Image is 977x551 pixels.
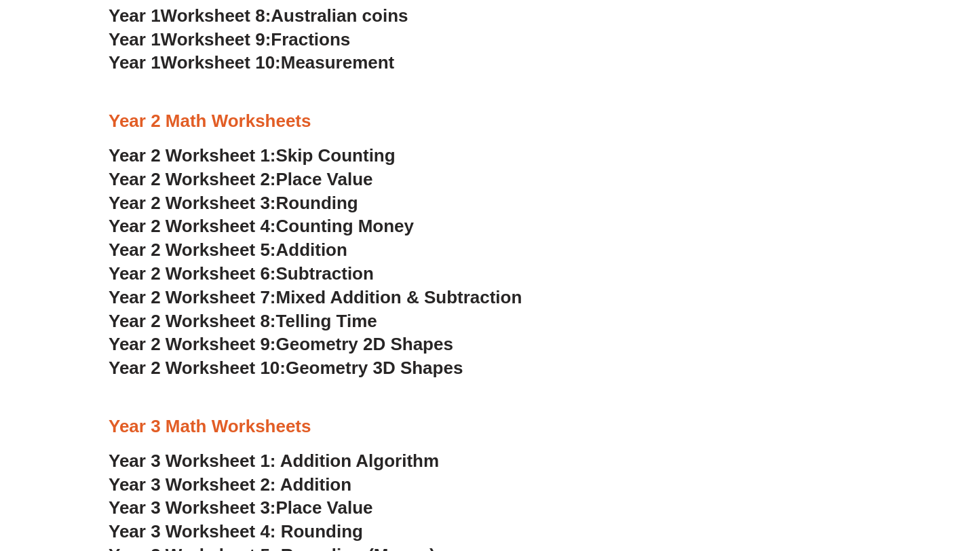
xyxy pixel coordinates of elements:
span: Counting Money [276,216,415,236]
span: Year 2 Worksheet 8: [109,311,276,331]
span: Skip Counting [276,145,396,166]
span: Year 2 Worksheet 3: [109,193,276,213]
span: Year 2 Worksheet 6: [109,263,276,284]
a: Year 2 Worksheet 10:Geometry 3D Shapes [109,358,463,378]
iframe: Chat Widget [744,398,977,551]
span: Worksheet 9: [161,29,271,50]
a: Year 3 Worksheet 4: Rounding [109,521,363,541]
h3: Year 2 Math Worksheets [109,110,868,133]
a: Year 3 Worksheet 1: Addition Algorithm [109,451,439,471]
span: Fractions [271,29,350,50]
a: Year 1Worksheet 10:Measurement [109,52,394,73]
span: Year 2 Worksheet 9: [109,334,276,354]
span: Measurement [281,52,395,73]
span: Mixed Addition & Subtraction [276,287,522,307]
span: Year 2 Worksheet 5: [109,240,276,260]
a: Year 2 Worksheet 2:Place Value [109,169,373,189]
a: Year 2 Worksheet 1:Skip Counting [109,145,396,166]
a: Year 2 Worksheet 6:Subtraction [109,263,374,284]
span: Worksheet 10: [161,52,281,73]
a: Year 2 Worksheet 9:Geometry 2D Shapes [109,334,453,354]
a: Year 2 Worksheet 5:Addition [109,240,347,260]
a: Year 3 Worksheet 3:Place Value [109,497,373,518]
span: Year 2 Worksheet 1: [109,145,276,166]
a: Year 2 Worksheet 8:Telling Time [109,311,377,331]
a: Year 2 Worksheet 4:Counting Money [109,216,414,236]
a: Year 2 Worksheet 3:Rounding [109,193,358,213]
span: Geometry 3D Shapes [286,358,463,378]
span: Place Value [276,497,373,518]
span: Subtraction [276,263,374,284]
a: Year 1Worksheet 9:Fractions [109,29,350,50]
span: Worksheet 8: [161,5,271,26]
a: Year 1Worksheet 8:Australian coins [109,5,408,26]
span: Year 2 Worksheet 4: [109,216,276,236]
a: Year 2 Worksheet 7:Mixed Addition & Subtraction [109,287,522,307]
span: Australian coins [271,5,408,26]
span: Year 3 Worksheet 3: [109,497,276,518]
h3: Year 3 Math Worksheets [109,415,868,438]
span: Year 2 Worksheet 10: [109,358,286,378]
span: Telling Time [276,311,377,331]
span: Year 2 Worksheet 2: [109,169,276,189]
span: Rounding [276,193,358,213]
span: Geometry 2D Shapes [276,334,453,354]
a: Year 3 Worksheet 2: Addition [109,474,351,495]
span: Addition [276,240,347,260]
span: Place Value [276,169,373,189]
span: Year 2 Worksheet 7: [109,287,276,307]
